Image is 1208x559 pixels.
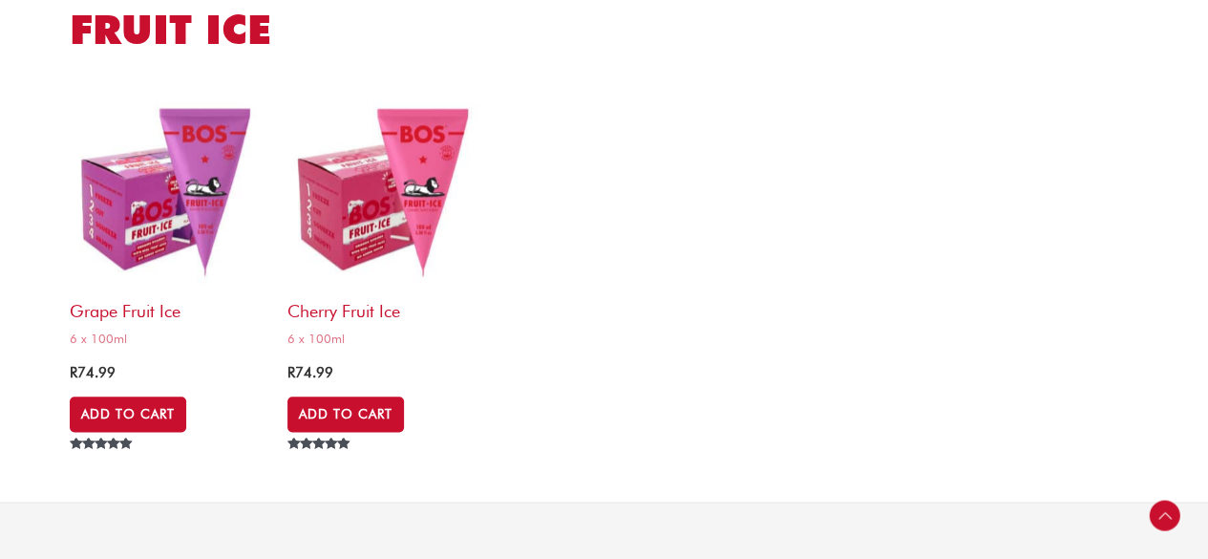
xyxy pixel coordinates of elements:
[70,364,116,381] bdi: 74.99
[70,92,268,290] img: grape fruit ice
[287,331,486,347] span: 6 x 100ml
[287,438,353,493] span: Rated out of 5
[287,290,486,322] h2: Cherry Fruit Ice
[70,397,186,431] a: Add to cart: “Grape Fruit Ice”
[287,92,486,354] a: Cherry Fruit Ice6 x 100ml
[287,397,404,431] a: Add to cart: “Cherry Fruit Ice”
[70,438,136,493] span: Rated out of 5
[287,364,295,381] span: R
[287,364,333,381] bdi: 74.99
[70,364,77,381] span: R
[70,331,268,347] span: 6 x 100ml
[287,92,486,290] img: cherry fruit ice
[70,92,268,354] a: Grape Fruit Ice6 x 100ml
[70,290,268,322] h2: Grape Fruit Ice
